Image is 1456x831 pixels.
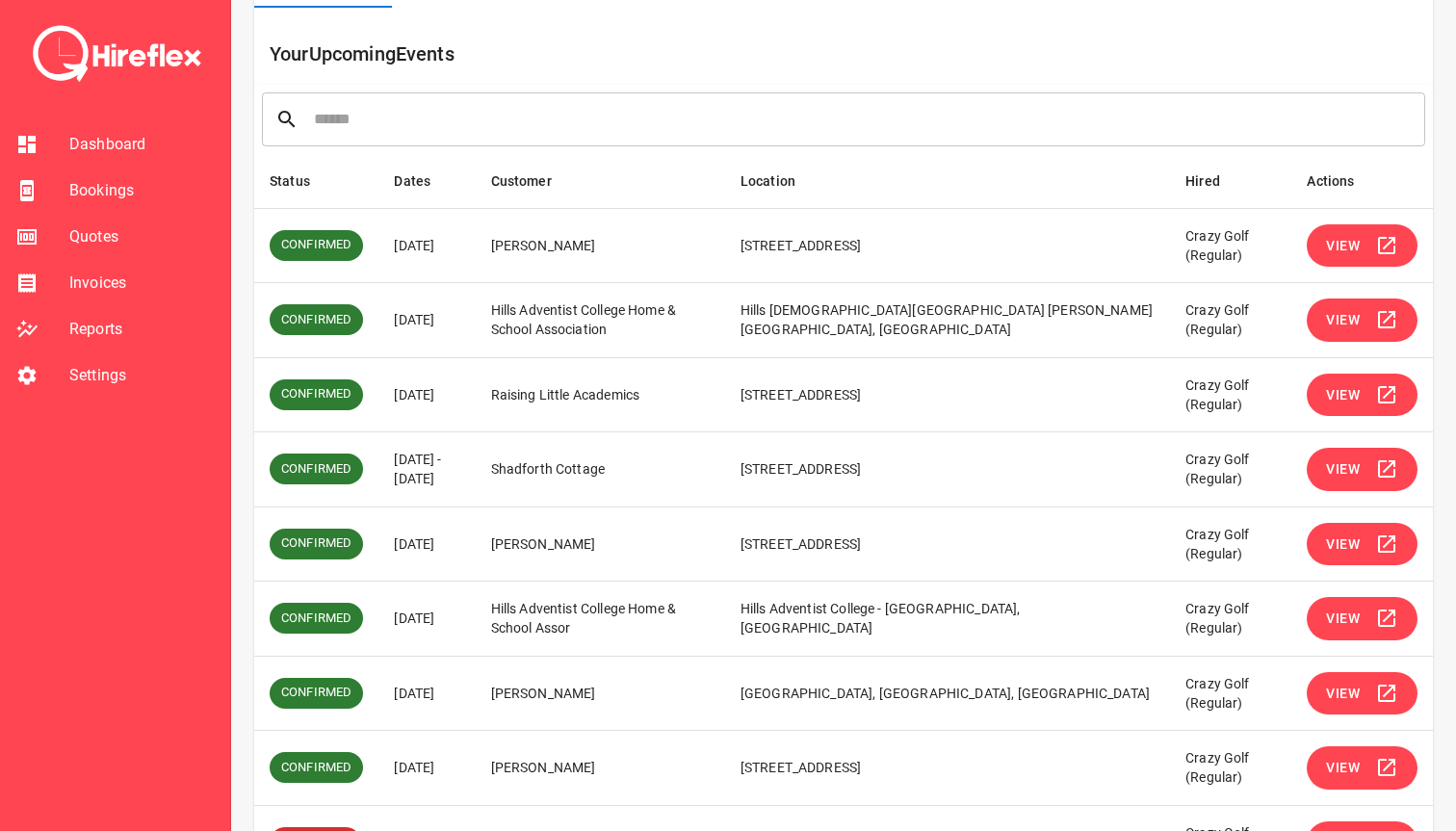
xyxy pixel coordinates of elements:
[1307,374,1417,417] button: View
[1170,582,1291,657] td: Crazy Golf (Regular)
[476,506,725,582] td: [PERSON_NAME]
[378,506,475,582] td: [DATE]
[378,582,475,657] td: [DATE]
[476,582,725,657] td: Hills Adventist College Home & School Assor
[1307,597,1417,640] button: View
[378,731,475,806] td: [DATE]
[1170,208,1291,283] td: Crazy Golf (Regular)
[1307,448,1417,491] button: View
[270,610,363,628] span: CONFIRMED
[476,656,725,731] td: [PERSON_NAME]
[725,432,1170,507] td: [STREET_ADDRESS]
[1307,299,1417,342] button: View
[69,133,215,156] span: Dashboard
[254,154,378,209] th: Status
[1326,756,1360,780] span: View
[725,656,1170,731] td: [GEOGRAPHIC_DATA], [GEOGRAPHIC_DATA], [GEOGRAPHIC_DATA]
[69,318,215,341] span: Reports
[725,582,1170,657] td: Hills Adventist College - [GEOGRAPHIC_DATA], [GEOGRAPHIC_DATA]
[1326,308,1360,332] span: View
[270,684,363,702] span: CONFIRMED
[476,432,725,507] td: Shadforth Cottage
[476,731,725,806] td: [PERSON_NAME]
[725,506,1170,582] td: [STREET_ADDRESS]
[378,656,475,731] td: [DATE]
[725,208,1170,283] td: [STREET_ADDRESS]
[725,357,1170,432] td: [STREET_ADDRESS]
[1326,607,1360,631] span: View
[270,39,1433,69] h6: Your Upcoming Events
[270,385,363,403] span: CONFIRMED
[69,272,215,295] span: Invoices
[476,154,725,209] th: Customer
[69,179,215,202] span: Bookings
[1170,432,1291,507] td: Crazy Golf (Regular)
[1307,523,1417,566] button: View
[270,534,363,553] span: CONFIRMED
[725,731,1170,806] td: [STREET_ADDRESS]
[1307,672,1417,715] button: View
[270,236,363,254] span: CONFIRMED
[69,364,215,387] span: Settings
[476,283,725,358] td: Hills Adventist College Home & School Association
[270,460,363,479] span: CONFIRMED
[1326,682,1360,706] span: View
[1170,731,1291,806] td: Crazy Golf (Regular)
[378,432,475,507] td: [DATE] - [DATE]
[1307,224,1417,268] button: View
[1326,457,1360,481] span: View
[476,357,725,432] td: Raising Little Academics
[1170,357,1291,432] td: Crazy Golf (Regular)
[1326,383,1360,407] span: View
[1170,506,1291,582] td: Crazy Golf (Regular)
[1307,746,1417,790] button: View
[476,208,725,283] td: [PERSON_NAME]
[1170,283,1291,358] td: Crazy Golf (Regular)
[725,154,1170,209] th: Location
[1326,532,1360,557] span: View
[378,283,475,358] td: [DATE]
[69,225,215,248] span: Quotes
[270,311,363,329] span: CONFIRMED
[378,154,475,209] th: Dates
[270,759,363,777] span: CONFIRMED
[1170,656,1291,731] td: Crazy Golf (Regular)
[725,283,1170,358] td: Hills [DEMOGRAPHIC_DATA][GEOGRAPHIC_DATA] [PERSON_NAME][GEOGRAPHIC_DATA], [GEOGRAPHIC_DATA]
[378,208,475,283] td: [DATE]
[1170,154,1291,209] th: Hired
[378,357,475,432] td: [DATE]
[1326,234,1360,258] span: View
[1291,154,1433,209] th: Actions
